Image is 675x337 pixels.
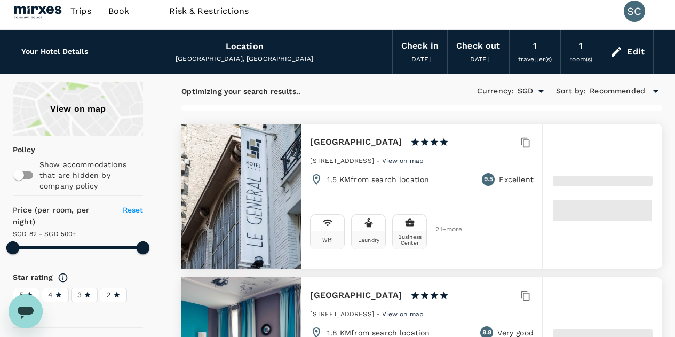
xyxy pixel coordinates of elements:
span: View on map [382,157,424,164]
div: SC [624,1,645,22]
a: View on map [382,156,424,164]
a: View on map [13,82,143,136]
span: SGD 82 - SGD 500+ [13,230,76,238]
span: 4 [48,289,53,301]
a: View on map [382,309,424,318]
div: Laundry [358,237,379,243]
span: 5 [19,289,23,301]
h6: Currency : [477,85,513,97]
span: [DATE] [467,56,489,63]
span: [DATE] [409,56,431,63]
span: [STREET_ADDRESS] [310,310,374,318]
div: Business Center [395,234,424,246]
span: 3 [77,289,82,301]
div: Edit [627,44,645,59]
p: 1.5 KM from search location [327,174,429,185]
span: Reset [123,206,144,214]
p: Excellent [499,174,533,185]
p: Policy [13,144,20,155]
div: Wifi [322,237,333,243]
div: [GEOGRAPHIC_DATA], [GEOGRAPHIC_DATA] [106,54,384,65]
span: [STREET_ADDRESS] [310,157,374,164]
h6: Your Hotel Details [21,46,88,58]
span: View on map [382,310,424,318]
span: Trips [70,5,91,18]
div: Check out [456,38,500,53]
span: Book [108,5,130,18]
span: - [377,310,382,318]
span: Recommended [590,85,645,97]
div: Check in [401,38,439,53]
div: Location [226,39,264,54]
span: 9.5 [484,174,493,185]
p: Optimizing your search results.. [181,86,300,97]
p: Show accommodations that are hidden by company policy [39,159,142,191]
span: 21 + more [435,226,451,233]
span: traveller(s) [518,56,552,63]
span: 2 [106,289,110,301]
span: room(s) [569,56,592,63]
svg: Star ratings are awarded to properties to represent the quality of services, facilities, and amen... [58,272,68,283]
h6: [GEOGRAPHIC_DATA] [310,288,402,303]
iframe: Button to launch messaging window [9,294,43,328]
h6: Price (per room, per night) [13,205,110,228]
h6: Star rating [13,272,53,284]
button: Open [534,84,549,99]
span: - [377,157,382,164]
span: Risk & Restrictions [169,5,249,18]
h6: [GEOGRAPHIC_DATA] [310,135,402,150]
div: 1 [533,38,537,53]
h6: Sort by : [556,85,585,97]
div: 1 [579,38,583,53]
